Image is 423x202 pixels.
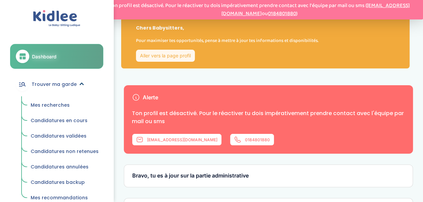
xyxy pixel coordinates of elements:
[143,95,158,101] span: Alerte
[26,99,103,112] a: Mes recherches
[32,53,57,60] span: Dashboard
[31,194,88,201] span: Mes recommandations
[136,50,195,62] a: Aller vers la page profil
[32,81,77,88] span: Trouver ma garde
[26,176,103,189] a: Candidatures backup
[10,72,103,96] a: Trouver ma garde
[31,102,70,108] span: Mes recherches
[33,10,80,27] img: logo.svg
[221,1,410,18] a: [EMAIL_ADDRESS][DOMAIN_NAME]
[31,117,87,124] span: Candidatures en cours
[147,137,217,142] span: [EMAIL_ADDRESS][DOMAIN_NAME]
[132,134,222,146] a: [EMAIL_ADDRESS][DOMAIN_NAME]
[26,161,103,173] a: Candidatures annulées
[26,145,103,158] a: Candidatures non retenues
[136,24,318,32] p: Chers Babysitters,
[132,173,404,179] h3: Bravo, tu es à jour sur la partie administrative
[268,9,296,18] a: 0184801880
[99,2,420,18] p: Ton profil est désactivé. Pour le réactiver tu dois impérativement prendre contact avec l'équipe ...
[136,37,318,44] p: Pour maximiser tes opportunités, pense à mettre à jour tes informations et disponibilités.
[26,114,103,127] a: Candidatures en cours
[31,133,86,139] span: Candidatures validées
[31,179,85,186] span: Candidatures backup
[26,130,103,143] a: Candidatures validées
[245,137,270,142] span: 0184801880
[230,134,274,146] a: 0184801880
[132,109,405,125] p: Ton profil est désactivé. Pour le réactiver tu dois impérativement prendre contact avec l'équipe ...
[31,163,89,170] span: Candidatures annulées
[31,148,99,155] span: Candidatures non retenues
[10,44,103,69] a: Dashboard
